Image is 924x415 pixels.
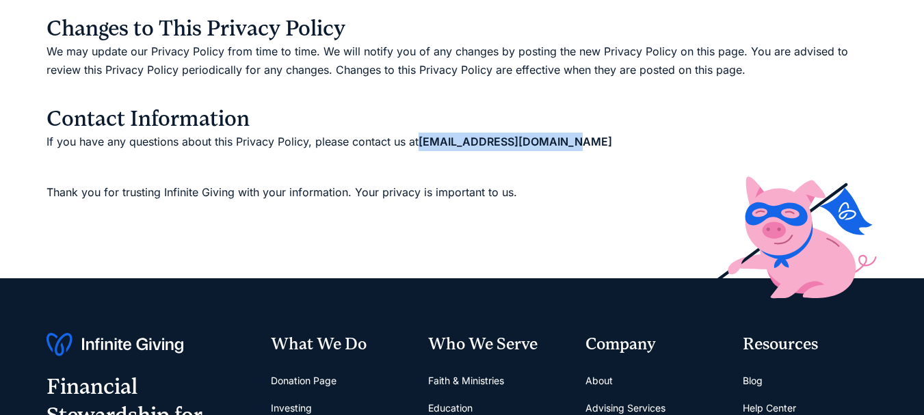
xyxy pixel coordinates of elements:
[47,183,878,202] p: Thank you for trusting Infinite Giving with your information. Your privacy is important to us.
[47,105,878,133] h3: Contact Information
[585,333,721,356] div: Company
[743,367,763,394] a: Blog
[428,367,504,394] a: Faith & Ministries
[47,133,878,151] p: If you have any questions about this Privacy Policy, please contact us at
[47,158,878,176] p: ‍
[271,333,406,356] div: What We Do
[271,367,336,394] a: Donation Page
[743,333,878,356] div: Resources
[47,15,878,42] h3: Changes to This Privacy Policy
[419,135,612,148] strong: [EMAIL_ADDRESS][DOMAIN_NAME]
[585,367,613,394] a: About
[47,42,878,98] p: We may update our Privacy Policy from time to time. We will notify you of any changes by posting ...
[428,333,564,356] div: Who We Serve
